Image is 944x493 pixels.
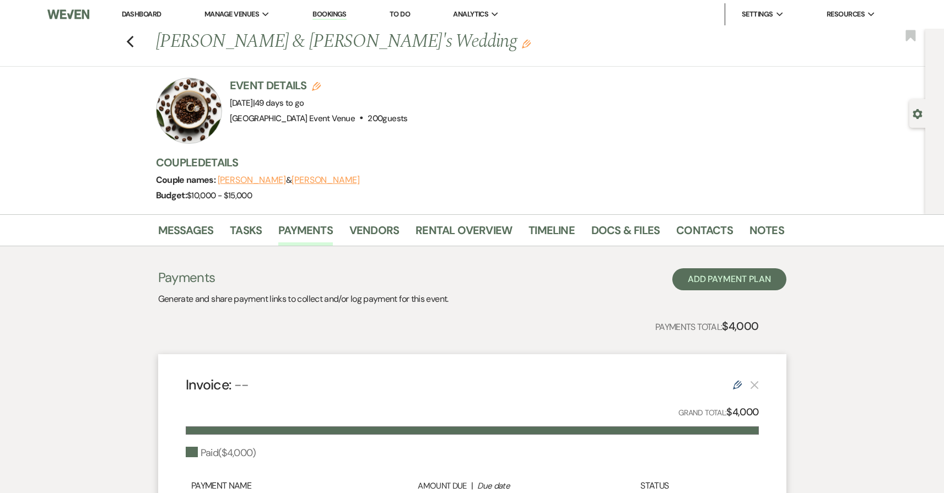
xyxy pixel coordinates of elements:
a: Timeline [528,221,575,246]
span: Manage Venues [204,9,259,20]
a: Vendors [349,221,399,246]
a: Bookings [312,9,347,20]
span: [GEOGRAPHIC_DATA] Event Venue [230,113,355,124]
h1: [PERSON_NAME] & [PERSON_NAME]'s Wedding [156,29,650,55]
span: 200 guests [368,113,407,124]
button: Add Payment Plan [672,268,786,290]
span: Couple names: [156,174,218,186]
button: This payment plan cannot be deleted because it contains links that have been paid through Weven’s... [750,380,759,389]
strong: $4,000 [726,405,758,419]
a: Contacts [676,221,733,246]
span: & [218,175,360,186]
p: Generate and share payment links to collect and/or log payment for this event. [158,292,449,306]
h3: Payments [158,268,449,287]
button: Open lead details [913,108,923,118]
div: | [360,479,585,492]
a: Notes [749,221,784,246]
span: Settings [742,9,773,20]
div: Status [584,479,725,492]
h4: Invoice: [186,375,249,394]
div: Paid ( $4,000 ) [186,446,256,461]
a: Docs & Files [591,221,660,246]
span: Budget: [156,189,187,201]
button: [PERSON_NAME] [292,176,360,185]
strong: $4,000 [722,319,758,333]
span: $10,000 - $15,000 [187,190,252,201]
div: Amount Due [365,480,467,492]
h3: Event Details [230,78,408,93]
a: Messages [158,221,214,246]
button: [PERSON_NAME] [218,176,286,185]
span: -- [234,376,249,394]
span: 49 days to go [255,97,304,109]
a: Rental Overview [416,221,512,246]
button: Edit [522,39,531,48]
p: Grand Total: [678,404,759,420]
h3: Couple Details [156,155,773,170]
div: Payment Name [191,479,360,492]
p: Payments Total: [655,317,759,335]
a: Tasks [230,221,262,246]
div: Due date [477,480,579,492]
span: [DATE] [230,97,304,109]
span: Resources [827,9,865,20]
img: Weven Logo [47,3,89,26]
span: | [253,97,304,109]
a: Payments [278,221,333,246]
span: Analytics [453,9,488,20]
a: Dashboard [122,9,161,19]
a: To Do [390,9,410,19]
